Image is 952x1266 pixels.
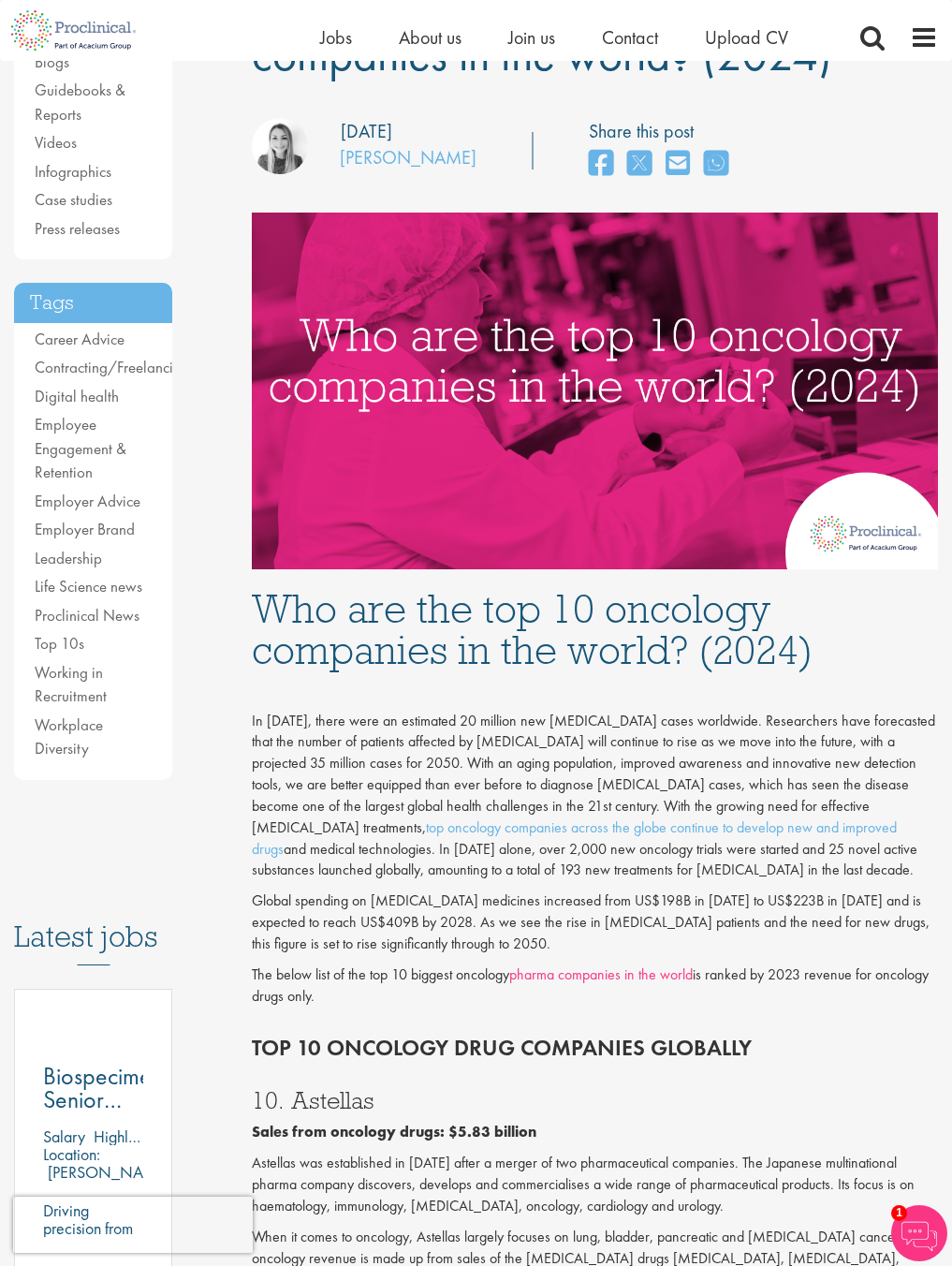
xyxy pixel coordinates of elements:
a: Press releases [35,218,120,239]
a: Life Science news [35,576,142,596]
a: Infographics [35,161,111,182]
label: Share this post [589,118,738,145]
a: Working in Recruitment [35,662,107,707]
a: Employer Advice [35,491,140,511]
img: Chatbot [891,1205,947,1261]
p: Highly Competitive [94,1126,218,1147]
a: Top 10s [35,633,84,654]
a: Digital health [35,386,119,406]
p: The below list of the top 10 biggest oncology is ranked by 2023 revenue for oncology drugs only. [252,964,938,1008]
a: Case studies [35,189,112,210]
h3: Tags [14,283,172,323]
a: Blogs [35,52,69,72]
img: Hannah Burke [252,118,308,174]
a: Employer Brand [35,519,135,539]
a: pharma companies in the world [509,964,693,984]
a: Join us [508,25,555,50]
a: Proclinical News [35,605,139,626]
a: share on facebook [589,144,613,184]
span: Biospecimen Senior Specialist [43,1060,163,1139]
a: Contracting/Freelancing [35,357,189,377]
a: share on twitter [627,144,652,184]
p: [PERSON_NAME]-[GEOGRAPHIC_DATA], [GEOGRAPHIC_DATA] [43,1161,202,1218]
a: Upload CV [705,25,788,50]
p: Global spending on [MEDICAL_DATA] medicines increased from US$198B in [DATE] to US$223B in [DATE]... [252,891,938,955]
a: [PERSON_NAME] [340,145,476,169]
a: Employee Engagement & Retention [35,414,126,482]
span: Salary [43,1126,85,1147]
a: top oncology companies across the globe continue to develop new and improved drugs [252,817,897,859]
a: Career Advice [35,329,124,349]
a: About us [399,25,461,50]
h3: Latest jobs [14,874,172,965]
div: [DATE] [341,118,392,145]
span: 1 [891,1205,907,1221]
a: Contact [602,25,658,50]
a: Workplace Diversity [35,714,103,759]
a: Jobs [320,25,352,50]
a: Guidebooks & Reports [35,80,125,125]
iframe: reCAPTCHA [13,1197,253,1253]
b: Sales from oncology drugs: $5.83 billion [252,1122,536,1141]
p: Astellas was established in [DATE] after a merger of two pharmaceutical companies. The Japanese m... [252,1153,938,1217]
a: Biospecimen Senior Specialist [43,1065,143,1111]
a: share on email [666,144,690,184]
h1: Who are the top 10 oncology companies in the world? (2024) [252,588,938,670]
h2: Top 10 Oncology drug companies globally [252,1036,938,1060]
h3: 10. Astellas [252,1088,938,1112]
a: Videos [35,132,77,153]
a: share on whats app [704,144,728,184]
span: Location: [43,1143,100,1165]
a: Leadership [35,548,102,568]
p: In [DATE], there were an estimated 20 million new [MEDICAL_DATA] cases worldwide. Researchers hav... [252,711,938,882]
